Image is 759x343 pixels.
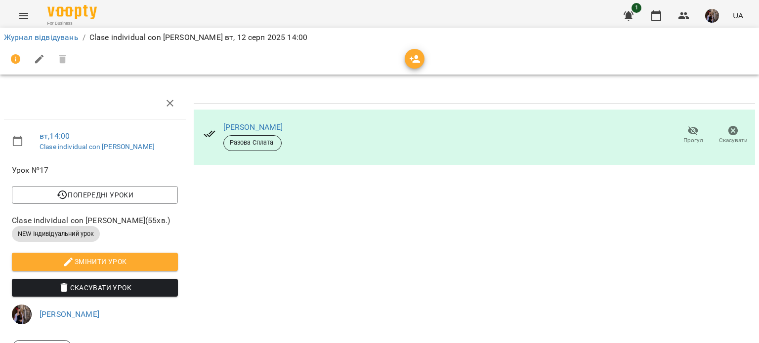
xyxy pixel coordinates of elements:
button: UA [729,6,747,25]
img: 8d3efba7e3fbc8ec2cfbf83b777fd0d7.JPG [12,305,32,324]
span: Змінити урок [20,256,170,267]
span: 1 [632,3,641,13]
button: Змінити урок [12,253,178,270]
span: UA [733,10,743,21]
span: Clase individual con [PERSON_NAME] ( 55 хв. ) [12,215,178,227]
button: Скасувати Урок [12,279,178,297]
p: Clase individual con [PERSON_NAME] вт, 12 серп 2025 14:00 [89,32,307,43]
a: вт , 14:00 [40,131,70,141]
span: NEW Індивідуальний урок [12,229,100,238]
a: Clase individual con [PERSON_NAME] [40,143,155,151]
button: Попередні уроки [12,186,178,204]
a: [PERSON_NAME] [223,122,283,132]
span: Урок №17 [12,164,178,176]
button: Скасувати [713,121,753,149]
a: [PERSON_NAME] [40,309,99,319]
button: Menu [12,4,36,28]
nav: breadcrumb [4,32,755,43]
span: For Business [47,20,97,27]
span: Прогул [683,136,703,145]
img: Voopty Logo [47,5,97,19]
li: / [83,32,85,43]
span: Разова Сплата [224,138,281,147]
a: Журнал відвідувань [4,33,79,42]
img: 8d3efba7e3fbc8ec2cfbf83b777fd0d7.JPG [705,9,719,23]
button: Прогул [673,121,713,149]
span: Попередні уроки [20,189,170,201]
span: Скасувати [719,136,748,145]
span: Скасувати Урок [20,282,170,294]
